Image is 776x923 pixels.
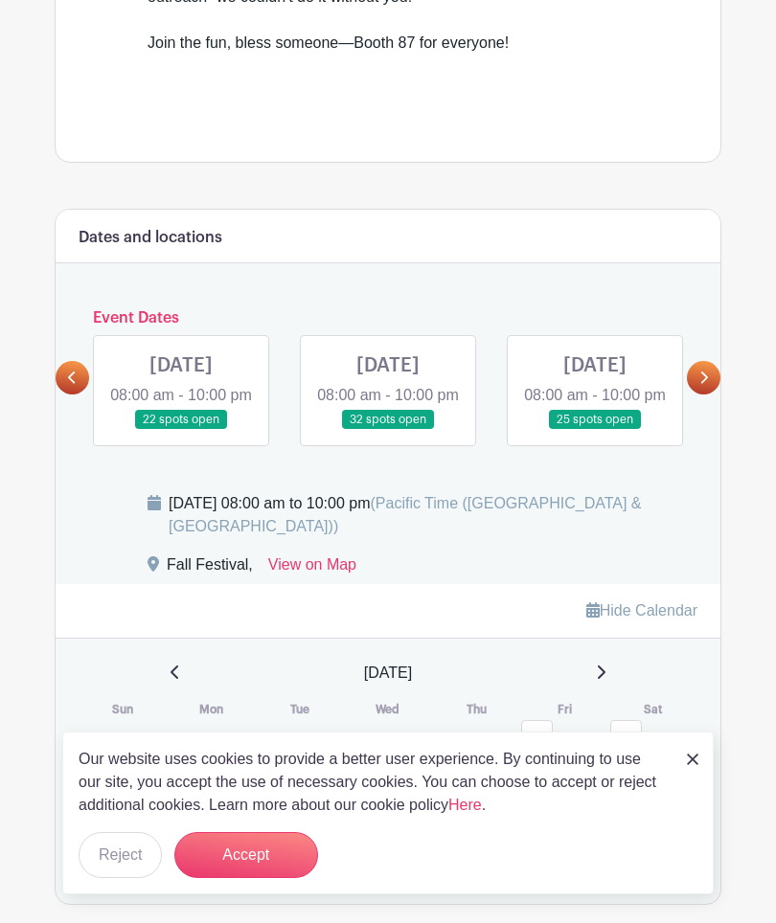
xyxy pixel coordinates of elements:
th: Wed [344,700,432,719]
th: Mon [167,700,255,719]
a: View on Map [268,553,356,584]
span: (Pacific Time ([GEOGRAPHIC_DATA] & [GEOGRAPHIC_DATA])) [169,495,642,534]
button: Reject [79,832,162,878]
th: Thu [432,700,520,719]
p: 30 [257,721,288,751]
p: 29 [168,721,199,751]
button: Accept [174,832,318,878]
p: Our website uses cookies to provide a better user experience. By continuing to use our site, you ... [79,748,667,817]
th: Sat [609,700,697,719]
a: 3 [521,720,553,752]
h6: Dates and locations [79,229,222,247]
th: Sun [79,700,167,719]
div: Fall Festival, [167,553,253,584]
p: 1 [345,721,377,751]
h6: Event Dates [89,309,687,327]
img: close_button-5f87c8562297e5c2d7936805f587ecaba9071eb48480494691a3f1689db116b3.svg [687,754,698,765]
a: 4 [610,720,642,752]
th: Fri [520,700,608,719]
p: 2 [433,721,465,751]
div: [DATE] 08:00 am to 10:00 pm [169,492,697,538]
th: Tue [256,700,344,719]
p: 28 [80,721,111,751]
a: Hide Calendar [586,602,697,619]
a: Here [448,797,482,813]
span: [DATE] [364,662,412,685]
